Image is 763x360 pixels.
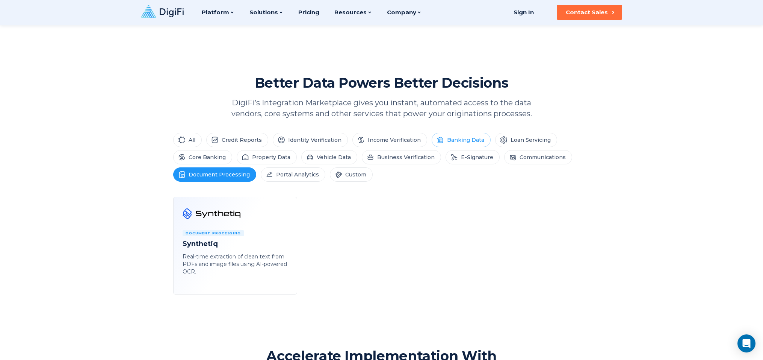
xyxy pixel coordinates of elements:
li: All [173,133,202,147]
li: E-Signature [446,150,500,164]
li: Income Verification [352,133,427,147]
p: Real-time extraction of clean text from PDFs and image files using AI-powered OCR. [183,253,288,275]
p: DigiFi’s Integration Marketplace gives you instant, automated access to the data vendors, core sy... [218,97,545,119]
span: Document Processing [183,230,244,236]
li: Document Processing [173,167,256,182]
div: Contact Sales [566,9,608,16]
div: Open Intercom Messenger [737,334,755,352]
h2: Better Data Powers Better Decisions [255,74,508,91]
li: Business Verification [362,150,441,164]
li: Loan Servicing [495,133,557,147]
li: Communications [504,150,572,164]
li: Core Banking [173,150,232,164]
a: Sign In [505,5,543,20]
li: Property Data [237,150,297,164]
li: Banking Data [432,133,491,147]
li: Identity Verification [273,133,348,147]
li: Credit Reports [206,133,268,147]
button: Contact Sales [557,5,622,20]
li: Portal Analytics [261,167,325,182]
li: Custom [330,167,373,182]
li: Vehicle Data [301,150,357,164]
h4: Synthetiq [183,239,288,248]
